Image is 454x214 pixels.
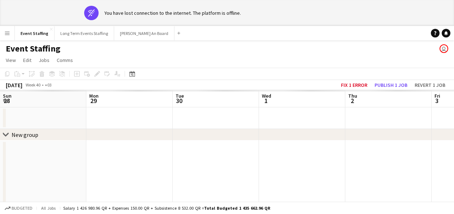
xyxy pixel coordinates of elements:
span: 3 [433,97,440,105]
span: Wed [262,93,271,99]
button: Event Staffing [15,26,55,40]
span: Tue [176,93,184,99]
div: You have lost connection to the internet. The platform is offline. [104,10,241,16]
span: Comms [57,57,73,63]
app-user-avatar: Events Staffing Team [440,44,448,53]
div: +03 [45,82,52,88]
button: Publish 1 job [372,80,410,90]
button: [PERSON_NAME] An Board [114,26,174,40]
div: [DATE] [6,81,22,89]
button: Long Term Events Staffing [55,26,114,40]
button: Revert 1 job [412,80,448,90]
h1: Event Staffing [6,43,60,54]
span: View [6,57,16,63]
span: 28 [2,97,12,105]
span: 30 [174,97,184,105]
button: Fix 1 error [338,80,370,90]
span: Thu [348,93,357,99]
a: Jobs [36,55,52,65]
span: 1 [261,97,271,105]
span: 2 [347,97,357,105]
span: Jobs [39,57,49,63]
span: Week 40 [24,82,42,88]
span: Fri [434,93,440,99]
span: Budgeted [12,206,33,211]
span: Sun [3,93,12,99]
a: Comms [54,55,76,65]
button: Budgeted [4,204,34,212]
span: Mon [89,93,99,99]
span: Total Budgeted 1 435 662.96 QR [204,205,270,211]
div: New group [12,131,38,138]
span: 29 [88,97,99,105]
a: Edit [20,55,34,65]
span: All jobs [40,205,57,211]
span: Edit [23,57,31,63]
a: View [3,55,19,65]
div: Salary 1 426 980.96 QR + Expenses 150.00 QR + Subsistence 8 532.00 QR = [63,205,270,211]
